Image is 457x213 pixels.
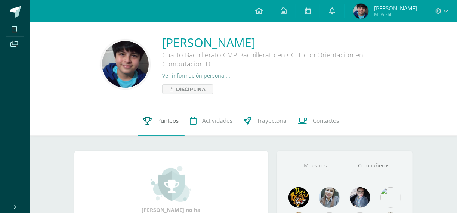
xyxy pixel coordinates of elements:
[162,34,386,50] a: [PERSON_NAME]
[162,50,386,72] div: Cuarto Bachillerato CMP Bachillerato en CCLL con Orientación en Computación D
[257,117,287,125] span: Trayectoria
[162,84,213,94] a: Disciplina
[380,187,401,208] img: c25c8a4a46aeab7e345bf0f34826bacf.png
[176,85,206,94] span: Disciplina
[288,187,309,208] img: 29fc2a48271e3f3676cb2cb292ff2552.png
[185,106,238,136] a: Actividades
[158,117,179,125] span: Punteos
[319,187,340,208] img: 45bd7986b8947ad7e5894cbc9b781108.png
[374,11,417,18] span: Mi Perfil
[286,156,345,175] a: Maestros
[162,72,230,79] a: Ver información personal...
[151,165,191,203] img: achievement_small.png
[313,117,339,125] span: Contactos
[203,117,233,125] span: Actividades
[374,4,417,12] span: [PERSON_NAME]
[353,4,368,19] img: efa2dac539197384e2cd2b5529bbecf5.png
[293,106,345,136] a: Contactos
[238,106,293,136] a: Trayectoria
[102,41,149,88] img: bd724c965bf22c48b6b57a44a57357c6.png
[138,106,185,136] a: Punteos
[350,187,370,208] img: b8baad08a0802a54ee139394226d2cf3.png
[345,156,403,175] a: Compañeros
